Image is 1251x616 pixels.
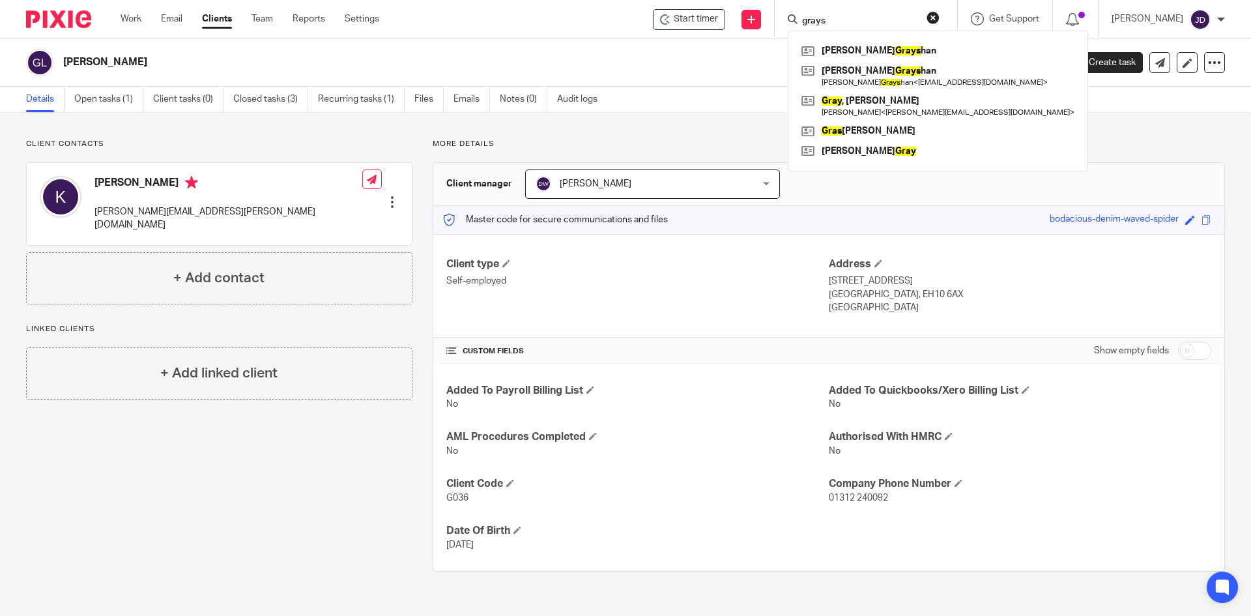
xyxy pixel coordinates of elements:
[446,477,829,491] h4: Client Code
[446,400,458,409] span: No
[829,384,1211,398] h4: Added To Quickbooks/Xero Billing List
[446,346,829,357] h4: CUSTOM FIELDS
[446,524,829,538] h4: Date Of Birth
[446,257,829,271] h4: Client type
[1050,213,1179,227] div: bodacious-denim-waved-spider
[26,87,65,112] a: Details
[446,384,829,398] h4: Added To Payroll Billing List
[26,10,91,28] img: Pixie
[74,87,143,112] a: Open tasks (1)
[446,430,829,444] h4: AML Procedures Completed
[446,177,512,190] h3: Client manager
[560,179,631,188] span: [PERSON_NAME]
[829,288,1211,301] p: [GEOGRAPHIC_DATA], EH10 6AX
[318,87,405,112] a: Recurring tasks (1)
[829,430,1211,444] h4: Authorised With HMRC
[433,139,1225,149] p: More details
[801,16,918,27] input: Search
[446,540,474,550] span: [DATE]
[202,12,232,25] a: Clients
[829,493,888,503] span: 01312 240092
[26,49,53,76] img: svg%3E
[94,205,362,232] p: [PERSON_NAME][EMAIL_ADDRESS][PERSON_NAME][DOMAIN_NAME]
[557,87,607,112] a: Audit logs
[989,14,1039,23] span: Get Support
[63,55,851,69] h2: [PERSON_NAME]
[345,12,379,25] a: Settings
[829,257,1211,271] h4: Address
[1094,344,1169,357] label: Show empty fields
[500,87,547,112] a: Notes (0)
[173,268,265,288] h4: + Add contact
[121,12,141,25] a: Work
[446,493,468,503] span: G036
[26,324,412,334] p: Linked clients
[453,87,490,112] a: Emails
[1190,9,1211,30] img: svg%3E
[1067,52,1143,73] a: Create task
[26,139,412,149] p: Client contacts
[160,363,278,383] h4: + Add linked client
[829,274,1211,287] p: [STREET_ADDRESS]
[153,87,223,112] a: Client tasks (0)
[674,12,718,26] span: Start timer
[446,274,829,287] p: Self-employed
[653,9,725,30] div: Gillies, Kathryn Liesl
[927,11,940,24] button: Clear
[233,87,308,112] a: Closed tasks (3)
[443,213,668,226] p: Master code for secure communications and files
[829,301,1211,314] p: [GEOGRAPHIC_DATA]
[829,477,1211,491] h4: Company Phone Number
[1112,12,1183,25] p: [PERSON_NAME]
[829,447,841,456] span: No
[446,447,458,456] span: No
[252,12,273,25] a: Team
[185,176,198,189] i: Primary
[536,176,551,192] img: svg%3E
[161,12,182,25] a: Email
[414,87,444,112] a: Files
[94,176,362,192] h4: [PERSON_NAME]
[40,176,81,218] img: svg%3E
[829,400,841,409] span: No
[293,12,325,25] a: Reports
